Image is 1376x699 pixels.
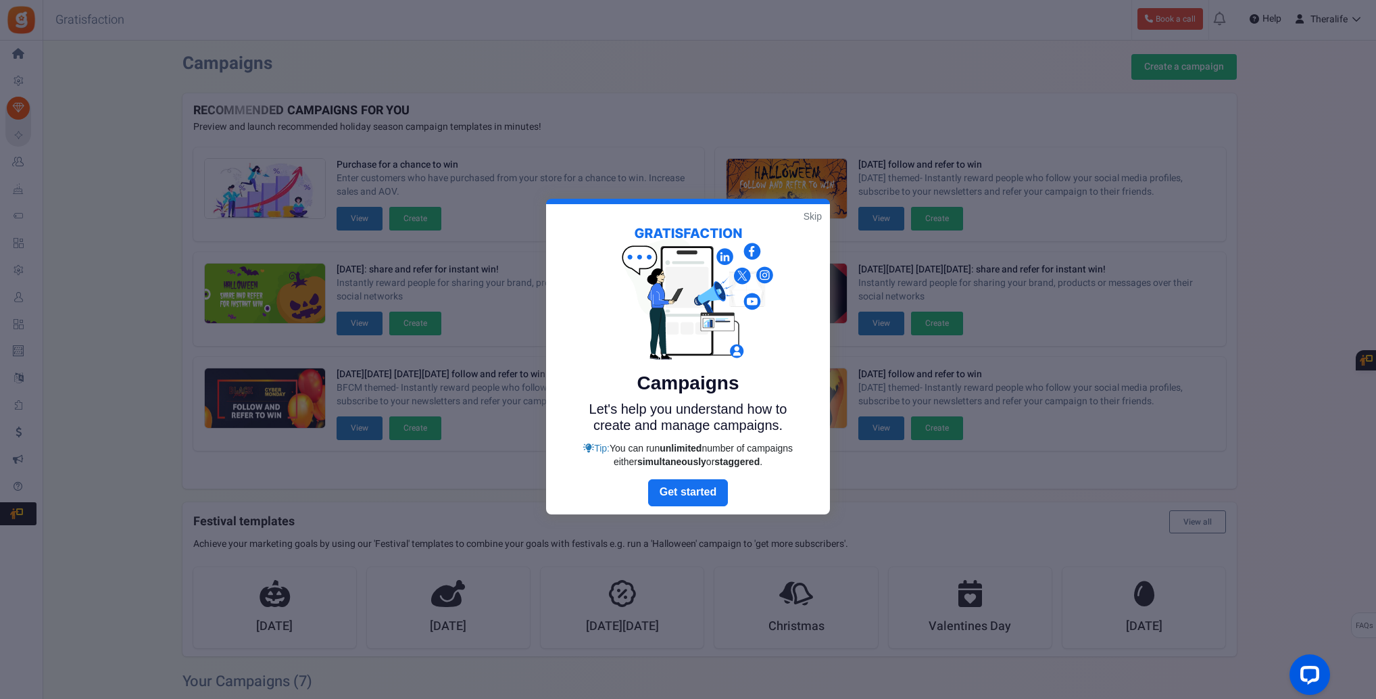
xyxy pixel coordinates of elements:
[576,441,800,468] div: Tip:
[714,456,760,467] strong: staggered
[804,210,822,223] a: Skip
[610,443,793,467] span: You can run number of campaigns either or .
[637,456,706,467] strong: simultaneously
[576,401,800,433] p: Let's help you understand how to create and manage campaigns.
[660,443,702,454] strong: unlimited
[576,372,800,394] h5: Campaigns
[648,479,728,506] a: Next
